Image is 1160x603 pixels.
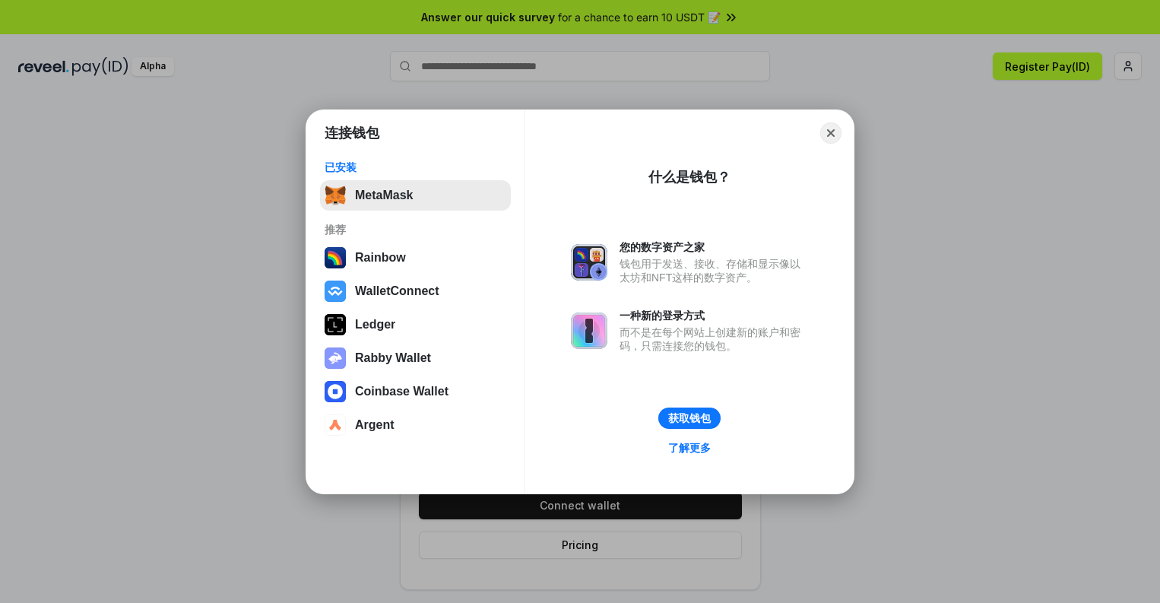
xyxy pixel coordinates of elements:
img: svg+xml,%3Csvg%20width%3D%22120%22%20height%3D%22120%22%20viewBox%3D%220%200%20120%20120%22%20fil... [325,247,346,268]
div: WalletConnect [355,284,439,298]
div: 钱包用于发送、接收、存储和显示像以太坊和NFT这样的数字资产。 [620,257,808,284]
button: WalletConnect [320,276,511,306]
button: Argent [320,410,511,440]
div: Rabby Wallet [355,351,431,365]
img: svg+xml,%3Csvg%20xmlns%3D%22http%3A%2F%2Fwww.w3.org%2F2000%2Fsvg%22%20width%3D%2228%22%20height%3... [325,314,346,335]
div: 已安装 [325,160,506,174]
div: 了解更多 [668,441,711,455]
div: 获取钱包 [668,411,711,425]
div: Ledger [355,318,395,332]
div: 什么是钱包？ [648,168,731,186]
div: 一种新的登录方式 [620,309,808,322]
h1: 连接钱包 [325,124,379,142]
button: MetaMask [320,180,511,211]
div: Argent [355,418,395,432]
img: svg+xml,%3Csvg%20width%3D%2228%22%20height%3D%2228%22%20viewBox%3D%220%200%2028%2028%22%20fill%3D... [325,281,346,302]
div: 而不是在每个网站上创建新的账户和密码，只需连接您的钱包。 [620,325,808,353]
img: svg+xml,%3Csvg%20width%3D%2228%22%20height%3D%2228%22%20viewBox%3D%220%200%2028%2028%22%20fill%3D... [325,381,346,402]
div: MetaMask [355,189,413,202]
div: Coinbase Wallet [355,385,448,398]
div: Rainbow [355,251,406,265]
a: 了解更多 [659,438,720,458]
button: Close [820,122,841,144]
button: Rabby Wallet [320,343,511,373]
img: svg+xml,%3Csvg%20fill%3D%22none%22%20height%3D%2233%22%20viewBox%3D%220%200%2035%2033%22%20width%... [325,185,346,206]
button: Rainbow [320,243,511,273]
div: 您的数字资产之家 [620,240,808,254]
button: Coinbase Wallet [320,376,511,407]
img: svg+xml,%3Csvg%20xmlns%3D%22http%3A%2F%2Fwww.w3.org%2F2000%2Fsvg%22%20fill%3D%22none%22%20viewBox... [325,348,346,369]
img: svg+xml,%3Csvg%20xmlns%3D%22http%3A%2F%2Fwww.w3.org%2F2000%2Fsvg%22%20fill%3D%22none%22%20viewBox... [571,313,607,349]
img: svg+xml,%3Csvg%20xmlns%3D%22http%3A%2F%2Fwww.w3.org%2F2000%2Fsvg%22%20fill%3D%22none%22%20viewBox... [571,244,607,281]
button: Ledger [320,309,511,340]
div: 推荐 [325,223,506,236]
img: svg+xml,%3Csvg%20width%3D%2228%22%20height%3D%2228%22%20viewBox%3D%220%200%2028%2028%22%20fill%3D... [325,414,346,436]
button: 获取钱包 [658,408,721,429]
